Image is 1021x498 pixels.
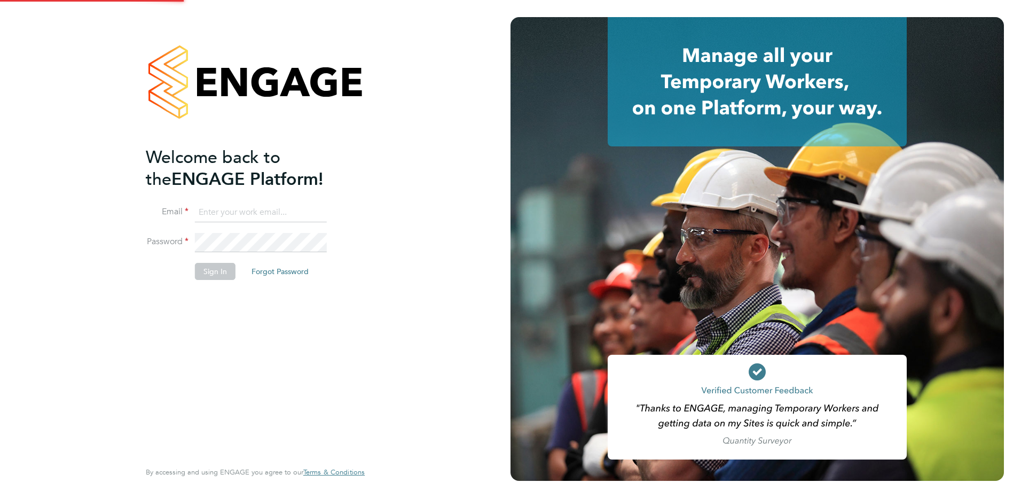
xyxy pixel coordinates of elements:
[146,147,280,190] span: Welcome back to the
[243,263,317,280] button: Forgot Password
[146,146,354,190] h2: ENGAGE Platform!
[195,203,327,222] input: Enter your work email...
[195,263,235,280] button: Sign In
[303,468,365,477] a: Terms & Conditions
[146,206,189,217] label: Email
[146,468,365,477] span: By accessing and using ENGAGE you agree to our
[303,468,365,477] span: Terms & Conditions
[146,236,189,247] label: Password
